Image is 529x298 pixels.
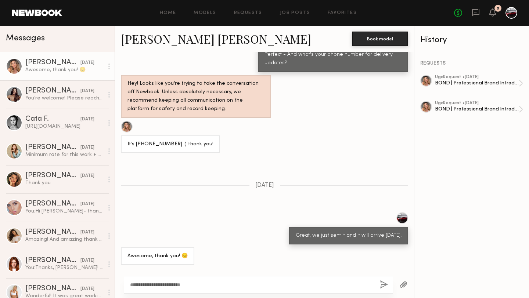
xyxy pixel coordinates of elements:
div: BOND | Professional Brand Introduction Video [435,80,519,87]
div: Awesome, thank you! ☺️ [25,66,104,73]
div: [PERSON_NAME] [25,257,80,264]
div: You: Hi [PERSON_NAME]- thank you so much! It was great working with you :) [25,208,104,215]
div: ugc Request • [DATE] [435,101,519,106]
div: [PERSON_NAME] [25,200,80,208]
div: Great, we just sent it and it will arrive [DATE]! [296,232,402,240]
div: It’s [PHONE_NUMBER] :) thank you! [127,140,213,149]
a: Requests [234,11,262,15]
div: ugc Request • [DATE] [435,75,519,80]
div: Thank you [25,179,104,186]
div: Cata F. [25,116,80,123]
div: [DATE] [80,172,94,179]
a: Book model [352,35,408,41]
a: [PERSON_NAME] [PERSON_NAME] [121,31,311,47]
button: Book model [352,32,408,46]
div: 9 [497,7,499,11]
div: Minimum rate for this work + usage is 2K [25,151,104,158]
div: Amazing! And amazing thank you! [25,236,104,243]
a: ugcRequest •[DATE]BOND | Professional Brand Introduction Video [435,75,523,92]
div: BOND | Professional Brand Introduction Video [435,106,519,113]
div: REQUESTS [420,61,523,66]
div: [DATE] [80,286,94,292]
div: You’re welcome! Please reach out if any other opportunities arise or you’d like some more videos ... [25,95,104,102]
div: [DATE] [80,116,94,123]
div: Perfect - And what's your phone number for delivery updates? [264,51,402,68]
div: History [420,36,523,44]
div: [DATE] [80,201,94,208]
div: [PERSON_NAME] [PERSON_NAME] [25,59,80,66]
a: ugcRequest •[DATE]BOND | Professional Brand Introduction Video [435,101,523,118]
div: [DATE] [80,229,94,236]
span: [DATE] [255,182,274,189]
div: [DATE] [80,88,94,95]
a: Job Posts [280,11,310,15]
div: [DATE] [80,257,94,264]
div: Awesome, thank you! ☺️ [127,252,188,261]
div: [DATE] [80,59,94,66]
a: Favorites [328,11,357,15]
div: Hey! Looks like you’re trying to take the conversation off Newbook. Unless absolutely necessary, ... [127,80,264,113]
span: Messages [6,34,45,43]
div: [PERSON_NAME] [25,87,80,95]
div: [URL][DOMAIN_NAME] [25,123,104,130]
div: [PERSON_NAME] [25,229,80,236]
a: Home [160,11,176,15]
div: [DATE] [80,144,94,151]
div: [PERSON_NAME] [25,144,80,151]
a: Models [194,11,216,15]
div: [PERSON_NAME] [25,172,80,179]
div: [PERSON_NAME] [25,285,80,292]
div: You: Thanks, [PERSON_NAME]! It was a pleasure working with you! :) Also, if you'd like to join ou... [25,264,104,271]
